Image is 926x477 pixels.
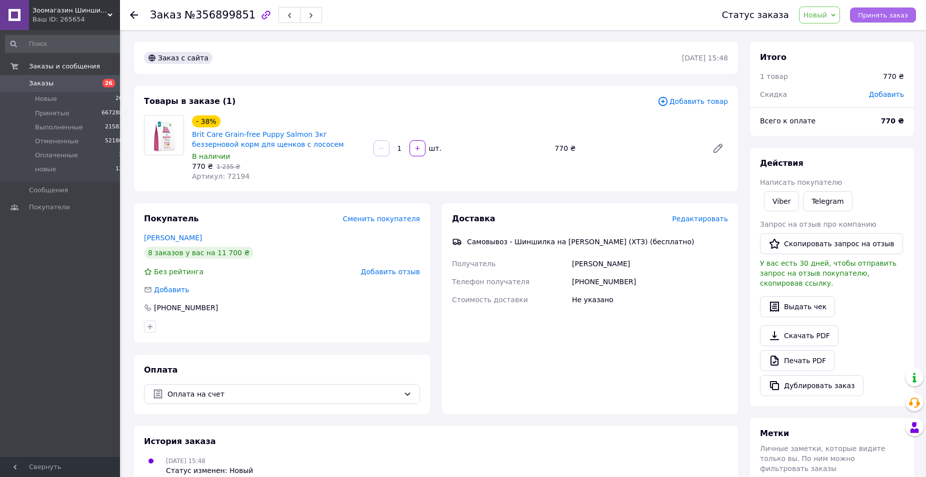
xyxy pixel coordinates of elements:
[708,138,728,158] a: Редактировать
[153,303,219,313] div: [PHONE_NUMBER]
[115,94,122,103] span: 26
[722,10,789,20] div: Статус заказа
[192,130,344,148] a: Brit Care Grain-free Puppy Salmon 3кг беззерновой корм для щенков с лососем
[464,237,696,247] div: Самовывоз - Шиншилка на [PERSON_NAME] (ХТЗ) (бесплатно)
[760,325,838,346] a: Скачать PDF
[29,62,100,71] span: Заказы и сообщения
[154,268,203,276] span: Без рейтинга
[760,259,896,287] span: У вас есть 30 дней, чтобы отправить запрос на отзыв покупателю, скопировав ссылку.
[119,151,122,160] span: 3
[361,268,420,276] span: Добавить отзыв
[192,152,230,160] span: В наличии
[105,123,122,132] span: 21583
[216,163,240,170] span: 1 235 ₴
[144,116,183,155] img: Brit Care Grain-free Puppy Salmon 3кг беззерновой корм для щенков с лососем
[35,123,83,132] span: Выполненные
[144,214,198,223] span: Покупатель
[35,151,78,160] span: Оплаченные
[570,291,730,309] div: Не указано
[760,445,885,473] span: Личные заметки, которые видите только вы. По ним можно фильтровать заказы
[32,6,107,15] span: Зоомагазин Шиншилка - Дискаунтер зоотоваров.Корма для кошек и собак. Ветеринарная аптека
[657,96,728,107] span: Добавить товар
[35,137,78,146] span: Отмененные
[570,273,730,291] div: [PHONE_NUMBER]
[144,52,212,64] div: Заказ с сайта
[760,350,834,371] a: Печать PDF
[102,79,115,87] span: 26
[29,186,68,195] span: Сообщения
[760,375,863,396] button: Дублировать заказ
[150,9,181,21] span: Заказ
[192,115,220,127] div: - 38%
[682,54,728,62] time: [DATE] 15:48
[550,141,704,155] div: 770 ₴
[166,466,253,476] div: Статус изменен: Новый
[570,255,730,273] div: [PERSON_NAME]
[452,296,528,304] span: Стоимость доставки
[452,278,529,286] span: Телефон получателя
[881,117,904,125] b: 770 ₴
[764,191,799,211] a: Viber
[144,247,253,259] div: 8 заказов у вас на 11 700 ₴
[32,15,120,24] div: Ваш ID: 265654
[144,96,235,106] span: Товары в заказе (1)
[130,10,138,20] div: Вернуться назад
[803,11,827,19] span: Новый
[144,234,202,242] a: [PERSON_NAME]
[154,286,189,294] span: Добавить
[144,437,216,446] span: История заказа
[760,296,835,317] button: Выдать чек
[192,162,213,170] span: 770 ₴
[343,215,420,223] span: Сменить покупателя
[35,165,56,174] span: новые
[672,215,728,223] span: Редактировать
[760,52,786,62] span: Итого
[167,389,399,400] span: Оплата на счет
[192,172,249,180] span: Артикул: 72194
[166,458,205,465] span: [DATE] 15:48
[803,191,852,211] a: Telegram
[858,11,908,19] span: Принять заказ
[760,220,876,228] span: Запрос на отзыв про компанию
[5,35,123,53] input: Поиск
[760,178,842,186] span: Написать покупателю
[760,117,815,125] span: Всего к оплате
[760,158,803,168] span: Действия
[35,109,69,118] span: Принятые
[760,90,787,98] span: Скидка
[115,165,122,174] span: 12
[760,72,788,80] span: 1 товар
[452,260,495,268] span: Получатель
[29,79,53,88] span: Заказы
[105,137,122,146] span: 52180
[850,7,916,22] button: Принять заказ
[452,214,495,223] span: Доставка
[29,203,70,212] span: Покупатели
[869,90,904,98] span: Добавить
[883,71,904,81] div: 770 ₴
[760,429,789,438] span: Метки
[426,143,442,153] div: шт.
[144,365,177,375] span: Оплата
[35,94,57,103] span: Новые
[760,233,903,254] button: Скопировать запрос на отзыв
[101,109,122,118] span: 667288
[184,9,255,21] span: №356899851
